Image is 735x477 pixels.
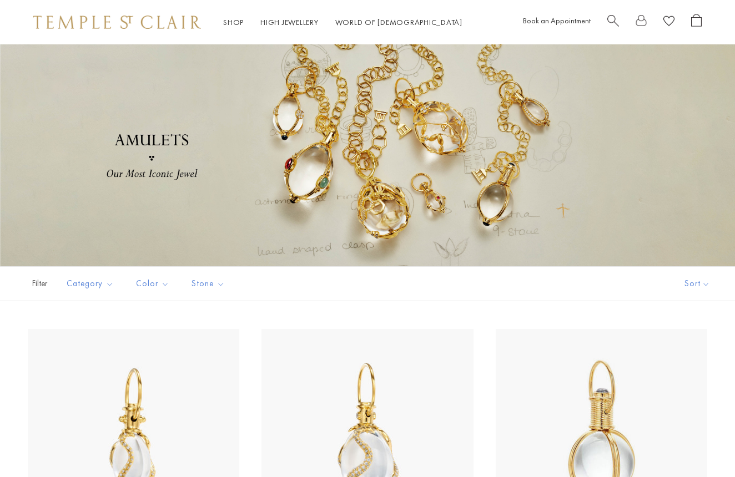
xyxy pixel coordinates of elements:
[260,17,319,27] a: High JewelleryHigh Jewellery
[679,425,724,466] iframe: Gorgias live chat messenger
[691,14,702,31] a: Open Shopping Bag
[186,277,233,291] span: Stone
[128,271,178,296] button: Color
[663,14,674,31] a: View Wishlist
[523,16,591,26] a: Book an Appointment
[183,271,233,296] button: Stone
[335,17,462,27] a: World of [DEMOGRAPHIC_DATA]World of [DEMOGRAPHIC_DATA]
[33,16,201,29] img: Temple St. Clair
[130,277,178,291] span: Color
[223,16,462,29] nav: Main navigation
[607,14,619,31] a: Search
[58,271,122,296] button: Category
[660,267,735,301] button: Show sort by
[223,17,244,27] a: ShopShop
[61,277,122,291] span: Category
